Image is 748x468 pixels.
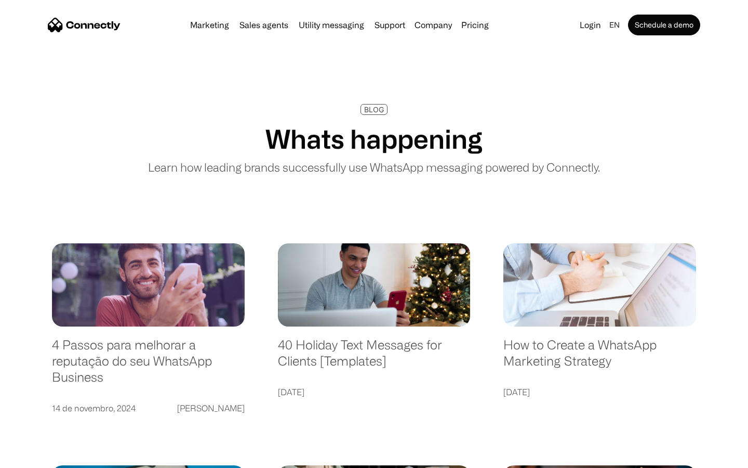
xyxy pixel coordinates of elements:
a: home [48,17,121,33]
p: Learn how leading brands successfully use WhatsApp messaging powered by Connectly. [148,159,600,176]
div: en [605,18,626,32]
div: Company [411,18,455,32]
div: 14 de novembro, 2024 [52,401,136,415]
div: BLOG [364,106,384,113]
a: Pricing [457,21,493,29]
ul: Language list [21,450,62,464]
h1: Whats happening [265,123,483,154]
a: 40 Holiday Text Messages for Clients [Templates] [278,337,471,379]
a: Login [576,18,605,32]
a: Support [370,21,409,29]
a: How to Create a WhatsApp Marketing Strategy [503,337,696,379]
div: [DATE] [278,385,304,399]
div: [DATE] [503,385,530,399]
a: 4 Passos para melhorar a reputação do seu WhatsApp Business [52,337,245,395]
div: Company [415,18,452,32]
div: en [609,18,620,32]
a: Schedule a demo [628,15,700,35]
aside: Language selected: English [10,450,62,464]
a: Sales agents [235,21,292,29]
a: Utility messaging [295,21,368,29]
div: [PERSON_NAME] [177,401,245,415]
a: Marketing [186,21,233,29]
